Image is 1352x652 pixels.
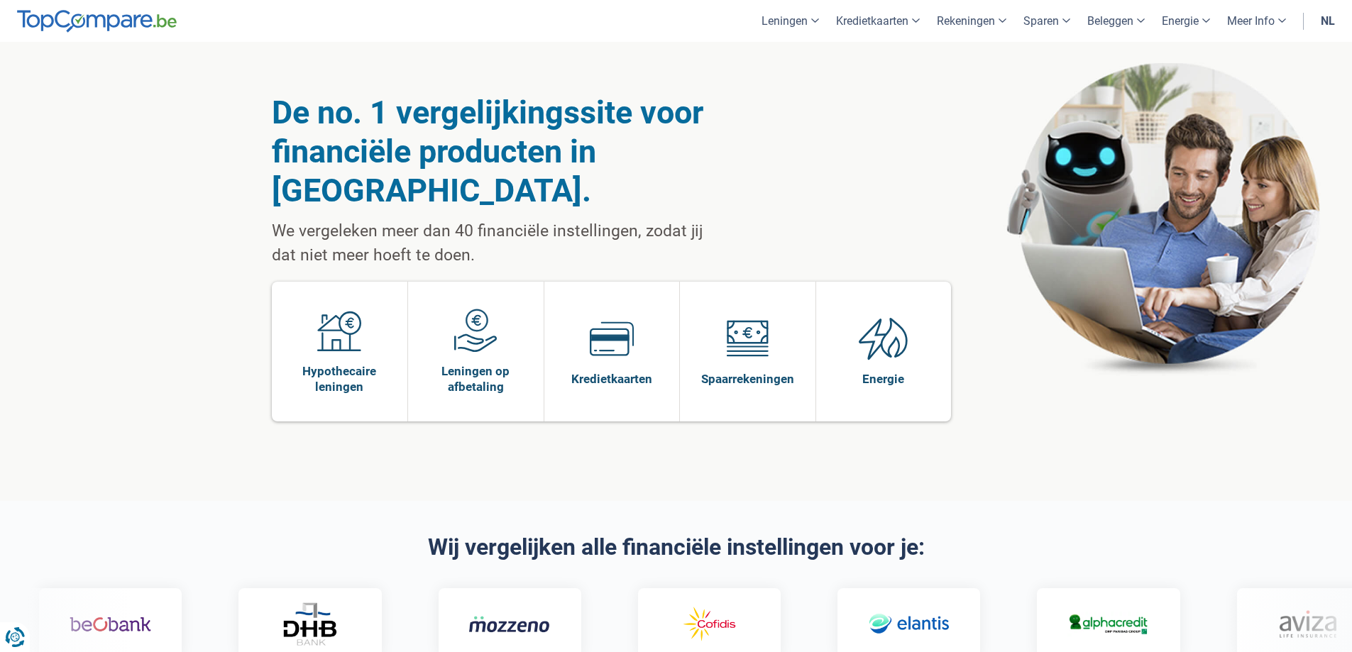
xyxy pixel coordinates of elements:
[680,282,815,421] a: Spaarrekeningen Spaarrekeningen
[816,282,952,421] a: Energie Energie
[701,371,794,387] span: Spaarrekeningen
[859,316,908,360] img: Energie
[69,604,150,645] img: Beobank
[272,219,717,267] p: We vergeleken meer dan 40 financiële instellingen, zodat jij dat niet meer hoeft te doen.
[468,615,550,633] img: Mozzeno
[867,604,949,645] img: Elantis
[415,363,537,394] span: Leningen op afbetaling
[408,282,544,421] a: Leningen op afbetaling Leningen op afbetaling
[272,535,1081,560] h2: Wij vergelijken alle financiële instellingen voor je:
[281,602,338,646] img: DHB Bank
[272,93,717,210] h1: De no. 1 vergelijkingssite voor financiële producten in [GEOGRAPHIC_DATA].
[1067,612,1149,636] img: Alphacredit
[317,309,361,353] img: Hypothecaire leningen
[279,363,401,394] span: Hypothecaire leningen
[272,282,408,421] a: Hypothecaire leningen Hypothecaire leningen
[590,316,634,360] img: Kredietkaarten
[862,371,904,387] span: Energie
[668,604,749,645] img: Cofidis
[544,282,680,421] a: Kredietkaarten Kredietkaarten
[725,316,769,360] img: Spaarrekeningen
[454,309,498,353] img: Leningen op afbetaling
[17,10,177,33] img: TopCompare
[571,371,652,387] span: Kredietkaarten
